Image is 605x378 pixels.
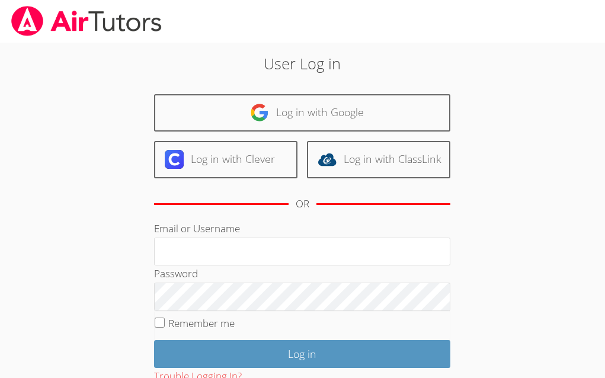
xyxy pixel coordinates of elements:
[154,94,450,132] a: Log in with Google
[85,52,520,75] h2: User Log in
[296,196,309,213] div: OR
[154,141,297,178] a: Log in with Clever
[154,267,198,280] label: Password
[168,316,235,330] label: Remember me
[10,6,163,36] img: airtutors_banner-c4298cdbf04f3fff15de1276eac7730deb9818008684d7c2e4769d2f7ddbe033.png
[154,340,450,368] input: Log in
[154,222,240,235] label: Email or Username
[307,141,450,178] a: Log in with ClassLink
[165,150,184,169] img: clever-logo-6eab21bc6e7a338710f1a6ff85c0baf02591cd810cc4098c63d3a4b26e2feb20.svg
[318,150,337,169] img: classlink-logo-d6bb404cc1216ec64c9a2012d9dc4662098be43eaf13dc465df04b49fa7ab582.svg
[250,103,269,122] img: google-logo-50288ca7cdecda66e5e0955fdab243c47b7ad437acaf1139b6f446037453330a.svg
